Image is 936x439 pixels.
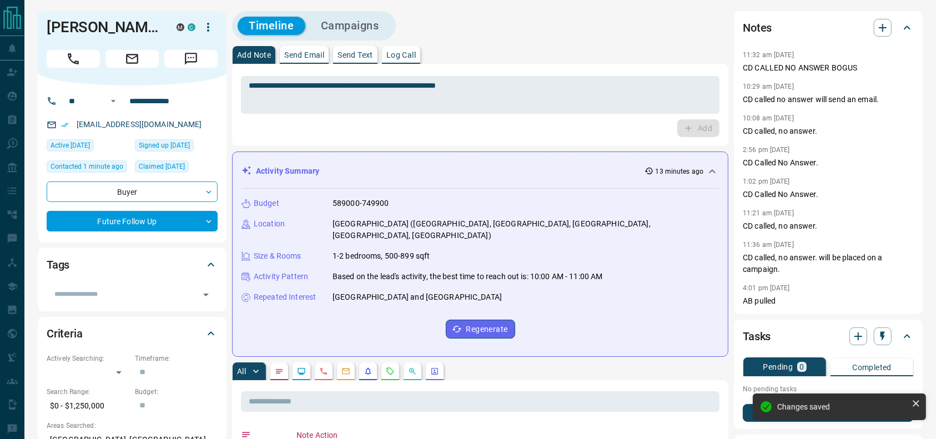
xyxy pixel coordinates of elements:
[177,23,184,31] div: mrloft.ca
[333,291,502,303] p: [GEOGRAPHIC_DATA] and [GEOGRAPHIC_DATA]
[852,364,892,371] p: Completed
[47,320,218,347] div: Criteria
[198,287,214,302] button: Open
[743,252,914,275] p: CD called, no answer. will be placed on a campaign.
[188,23,195,31] div: condos.ca
[47,50,100,68] span: Call
[254,198,279,209] p: Budget
[743,51,794,59] p: 11:32 am [DATE]
[241,161,719,181] div: Activity Summary13 minutes ago
[310,17,390,35] button: Campaigns
[51,140,90,151] span: Active [DATE]
[743,146,790,154] p: 2:56 pm [DATE]
[777,402,907,411] div: Changes saved
[254,218,285,230] p: Location
[743,189,914,200] p: CD Called No Answer.
[446,320,515,339] button: Regenerate
[254,291,316,303] p: Repeated Interest
[743,19,772,37] h2: Notes
[238,17,305,35] button: Timeline
[47,325,83,342] h2: Criteria
[743,157,914,169] p: CD Called No Answer.
[743,241,794,249] p: 11:36 am [DATE]
[51,161,123,172] span: Contacted 1 minute ago
[333,271,603,282] p: Based on the lead's activity, the best time to reach out is: 10:00 AM - 11:00 AM
[164,50,218,68] span: Message
[763,363,793,371] p: Pending
[135,387,218,397] p: Budget:
[319,367,328,376] svg: Calls
[47,211,218,231] div: Future Follow Up
[743,62,914,74] p: CD CALLED NO ANSWER BOGUS
[338,51,373,59] p: Send Text
[105,50,159,68] span: Email
[135,139,218,155] div: Thu Jan 13 2022
[275,367,284,376] svg: Notes
[61,121,69,129] svg: Email Verified
[297,367,306,376] svg: Lead Browsing Activity
[743,125,914,137] p: CD called, no answer.
[743,94,914,105] p: CD called no answer will send an email.
[135,160,218,176] div: Fri Feb 23 2024
[333,218,719,241] p: [GEOGRAPHIC_DATA] ([GEOGRAPHIC_DATA], [GEOGRAPHIC_DATA], [GEOGRAPHIC_DATA], [GEOGRAPHIC_DATA], [G...
[254,271,308,282] p: Activity Pattern
[656,166,704,176] p: 13 minutes ago
[743,381,914,397] p: No pending tasks
[743,323,914,350] div: Tasks
[341,367,350,376] svg: Emails
[743,83,794,90] p: 10:29 am [DATE]
[386,367,395,376] svg: Requests
[47,397,129,415] p: $0 - $1,250,000
[107,94,120,108] button: Open
[47,256,69,274] h2: Tags
[254,250,301,262] p: Size & Rooms
[743,404,914,422] button: New Task
[47,181,218,202] div: Buyer
[743,295,914,307] p: AB pulled
[249,81,712,109] textarea: To enrich screen reader interactions, please activate Accessibility in Grammarly extension settings
[47,160,129,176] div: Wed Aug 13 2025
[743,327,771,345] h2: Tasks
[284,51,324,59] p: Send Email
[47,354,129,364] p: Actively Searching:
[799,363,804,371] p: 0
[743,178,790,185] p: 1:02 pm [DATE]
[256,165,319,177] p: Activity Summary
[77,120,202,129] a: [EMAIL_ADDRESS][DOMAIN_NAME]
[743,14,914,41] div: Notes
[743,220,914,232] p: CD called, no answer.
[430,367,439,376] svg: Agent Actions
[47,139,129,155] div: Fri Aug 08 2025
[743,209,794,217] p: 11:21 am [DATE]
[47,387,129,397] p: Search Range:
[47,251,218,278] div: Tags
[237,51,271,59] p: Add Note
[47,18,160,36] h1: [PERSON_NAME]
[139,161,185,172] span: Claimed [DATE]
[743,284,790,292] p: 4:01 pm [DATE]
[333,198,389,209] p: 589000-749900
[135,354,218,364] p: Timeframe:
[408,367,417,376] svg: Opportunities
[386,51,416,59] p: Log Call
[333,250,430,262] p: 1-2 bedrooms, 500-899 sqft
[47,421,218,431] p: Areas Searched:
[237,367,246,375] p: All
[743,114,794,122] p: 10:08 am [DATE]
[139,140,190,151] span: Signed up [DATE]
[364,367,373,376] svg: Listing Alerts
